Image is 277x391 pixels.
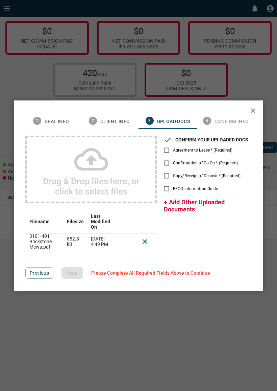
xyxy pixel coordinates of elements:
[173,147,233,153] span: Agreement to Lease * (Required)
[133,210,157,233] th: delete file action column
[148,118,151,123] text: 3
[137,233,153,250] button: Delete
[64,233,87,250] td: 852.8 kB
[45,119,69,125] span: Deal Info
[173,173,241,179] span: Copy/Receipt of Deposit * (Required)
[25,136,157,203] div: Drag & Drop files here, or click to select files
[64,210,87,233] th: Filesize
[92,118,94,123] text: 2
[26,233,64,250] td: 3101-4011 Brickstone Mews.pdf
[164,199,225,213] span: + Add Other Uploaded Documents
[173,160,238,166] span: Confirmation of Co-Op * (Required)
[173,186,218,192] span: RECO Information Guide
[175,137,248,142] h3: CONFIRM YOUR UPLOADED DOCS
[87,233,117,250] td: [DATE] 4:49 PM
[91,270,210,276] span: Please Complete All Required Fields Above to Continue
[87,210,117,233] th: Last Modified On
[117,210,133,233] th: download action column
[36,118,38,123] text: 1
[25,267,53,279] button: Previous
[34,176,149,197] h2: Drag & Drop files here, or click to select files
[100,119,130,125] span: Client Info
[26,210,64,233] th: Filename
[157,119,190,125] span: Upload Docs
